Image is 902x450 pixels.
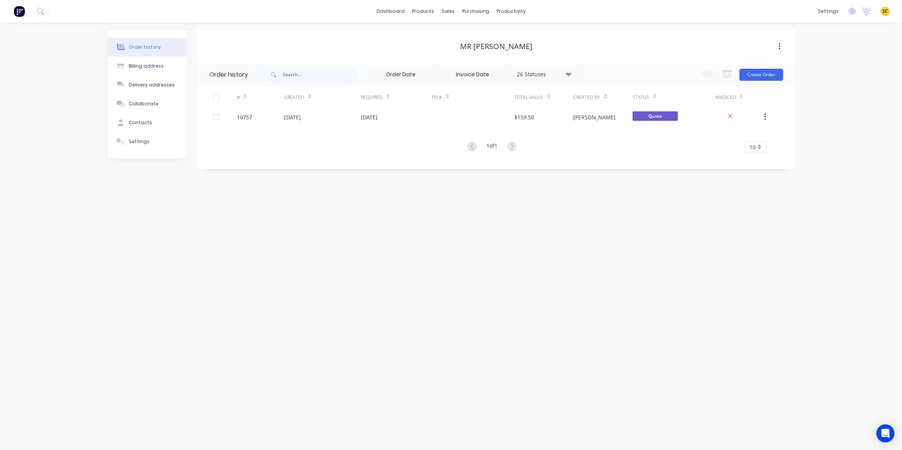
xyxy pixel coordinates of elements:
[129,138,149,145] div: Settings
[438,6,459,17] div: sales
[237,94,240,101] div: #
[361,94,383,101] div: Required
[129,100,159,107] div: Collaborate
[129,82,175,88] div: Delivery addresses
[373,6,408,17] a: dashboard
[513,70,576,79] div: 26 Statuses
[369,69,433,80] input: Order Date
[573,87,632,108] div: Created By
[284,94,304,101] div: Created
[739,69,783,81] button: Create Order
[108,57,187,76] button: Billing address
[633,87,715,108] div: Status
[14,6,25,17] img: Factory
[408,6,438,17] div: products
[284,87,361,108] div: Created
[108,113,187,132] button: Contacts
[486,142,497,153] div: 1 of 1
[493,6,530,17] div: productivity
[573,113,616,121] div: [PERSON_NAME]
[432,94,442,101] div: PO #
[432,87,514,108] div: PO #
[361,113,377,121] div: [DATE]
[237,113,252,121] div: 10757
[108,38,187,57] button: Order history
[441,69,504,80] input: Invoice Date
[209,70,248,79] div: Order history
[284,113,301,121] div: [DATE]
[715,94,736,101] div: Invoiced
[876,424,894,442] div: Open Intercom Messenger
[237,87,284,108] div: #
[750,143,756,151] span: 10
[129,63,164,69] div: Billing address
[633,111,678,121] span: Quote
[283,67,357,82] input: Search...
[514,94,543,101] div: Total Value
[108,94,187,113] button: Collaborate
[129,44,161,51] div: Order history
[459,6,493,17] div: purchasing
[633,94,649,101] div: Status
[715,87,762,108] div: Invoiced
[514,87,573,108] div: Total Value
[460,42,533,51] div: Mr [PERSON_NAME]
[108,76,187,94] button: Delivery addresses
[129,119,152,126] div: Contacts
[361,87,432,108] div: Required
[514,113,534,121] div: $159.50
[108,132,187,151] button: Settings
[882,8,888,15] span: SC
[814,6,842,17] div: settings
[573,94,600,101] div: Created By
